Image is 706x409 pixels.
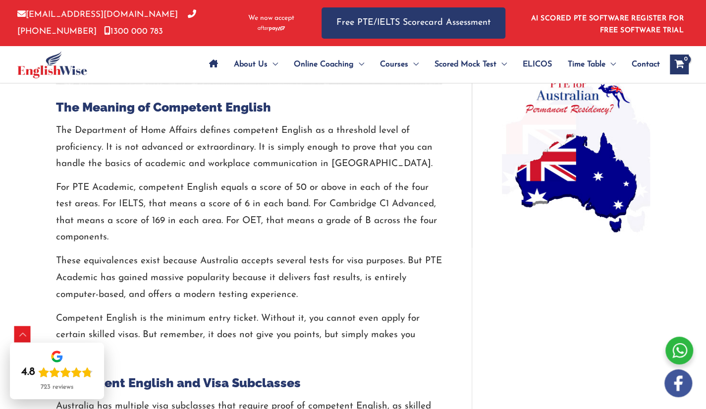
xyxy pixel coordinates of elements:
[605,47,616,82] span: Menu Toggle
[104,27,163,36] a: 1300 000 783
[632,47,660,82] span: Contact
[56,374,442,391] h2: Competent English and Visa Subclasses
[21,365,35,379] div: 4.8
[322,7,505,39] a: Free PTE/IELTS Scorecard Assessment
[286,47,372,82] a: Online CoachingMenu Toggle
[56,310,442,359] p: Competent English is the minimum entry ticket. Without it, you cannot even apply for certain skil...
[56,122,442,172] p: The Department of Home Affairs defines competent English as a threshold level of proficiency. It ...
[56,99,442,116] h2: The Meaning of Competent English
[664,369,692,397] img: white-facebook.png
[372,47,427,82] a: CoursesMenu Toggle
[258,26,285,31] img: Afterpay-Logo
[56,253,442,302] p: These equivalences exist because Australia accepts several tests for visa purposes. But PTE Acade...
[408,47,419,82] span: Menu Toggle
[434,47,496,82] span: Scored Mock Test
[560,47,624,82] a: Time TableMenu Toggle
[523,47,552,82] span: ELICOS
[525,7,689,39] aside: Header Widget 1
[568,47,605,82] span: Time Table
[56,179,442,245] p: For PTE Academic, competent English equals a score of 50 or above in each of the four test areas....
[17,10,178,19] a: [EMAIL_ADDRESS][DOMAIN_NAME]
[21,365,93,379] div: Rating: 4.8 out of 5
[17,51,87,78] img: cropped-ew-logo
[427,47,515,82] a: Scored Mock TestMenu Toggle
[515,47,560,82] a: ELICOS
[201,47,660,82] nav: Site Navigation: Main Menu
[380,47,408,82] span: Courses
[294,47,354,82] span: Online Coaching
[268,47,278,82] span: Menu Toggle
[531,15,684,34] a: AI SCORED PTE SOFTWARE REGISTER FOR FREE SOFTWARE TRIAL
[248,13,294,23] span: We now accept
[234,47,268,82] span: About Us
[17,10,196,35] a: [PHONE_NUMBER]
[496,47,507,82] span: Menu Toggle
[41,383,73,391] div: 723 reviews
[354,47,364,82] span: Menu Toggle
[624,47,660,82] a: Contact
[670,55,689,74] a: View Shopping Cart, empty
[226,47,286,82] a: About UsMenu Toggle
